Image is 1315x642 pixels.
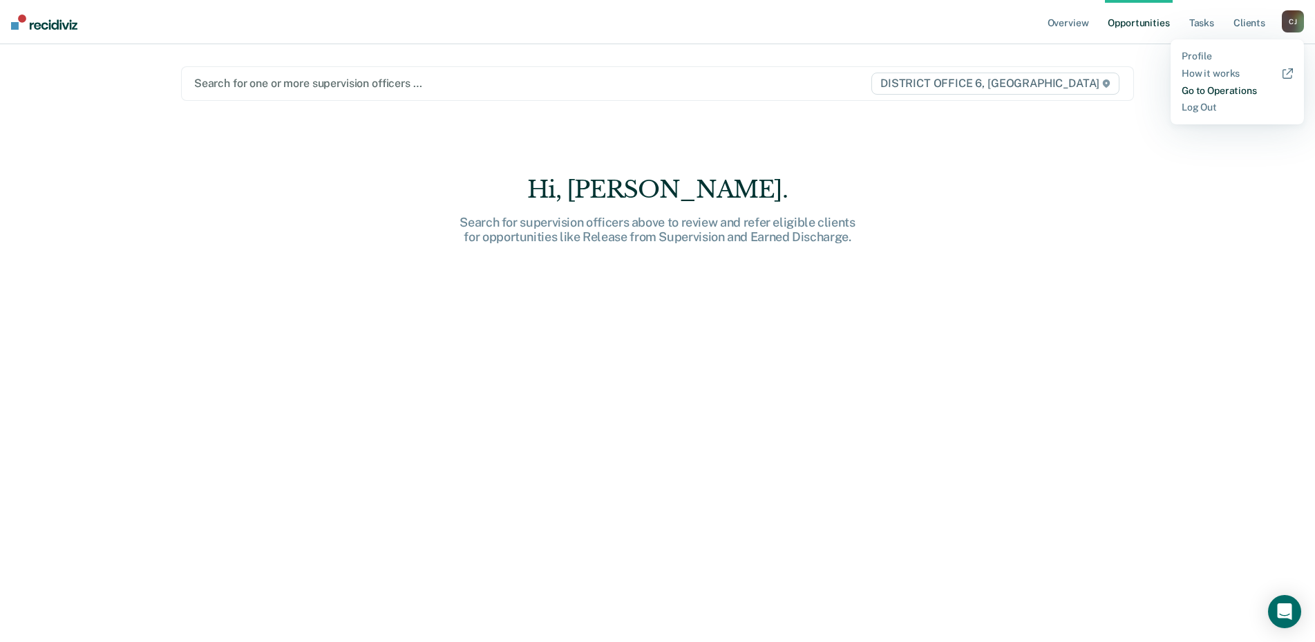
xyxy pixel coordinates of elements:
div: C J [1282,10,1304,32]
img: Recidiviz [11,15,77,30]
span: DISTRICT OFFICE 6, [GEOGRAPHIC_DATA] [871,73,1119,95]
div: Search for supervision officers above to review and refer eligible clients for opportunities like... [437,215,879,245]
a: How it works [1182,68,1293,79]
a: Go to Operations [1182,85,1293,97]
div: Open Intercom Messenger [1268,595,1301,628]
div: Hi, [PERSON_NAME]. [437,176,879,204]
a: Profile [1182,50,1293,62]
a: Log Out [1182,102,1293,113]
button: CJ [1282,10,1304,32]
